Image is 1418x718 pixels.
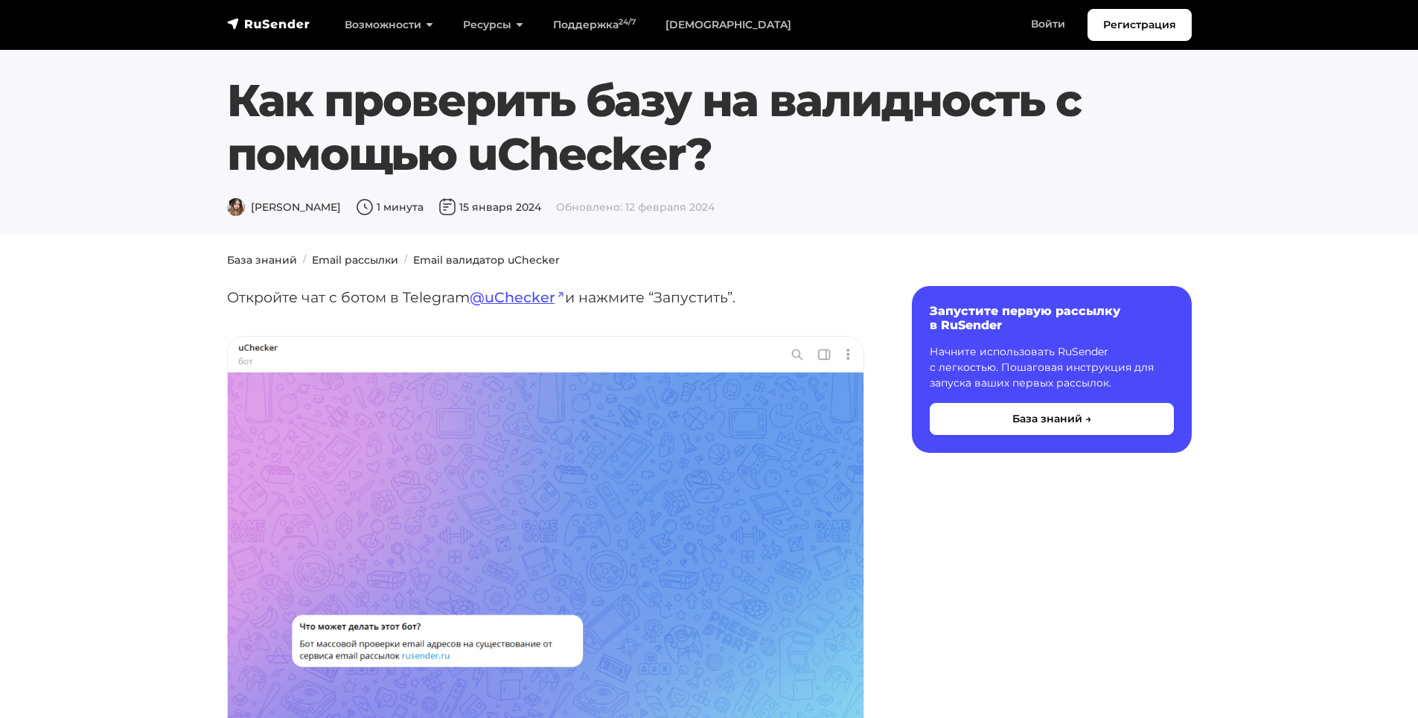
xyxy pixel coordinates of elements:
[448,10,538,40] a: Ресурсы
[312,253,398,267] a: Email рассылки
[1016,9,1080,39] a: Войти
[218,252,1201,268] nav: breadcrumb
[227,253,297,267] a: База знаний
[438,200,541,214] span: 15 января 2024
[651,10,806,40] a: [DEMOGRAPHIC_DATA]
[227,74,1192,181] h1: Как проверить базу на валидность с помощью uChecker?
[470,288,565,306] a: @uChecker
[413,253,560,267] a: Email валидатор uChecker
[912,286,1192,453] a: Запустите первую рассылку в RuSender Начните использовать RuSender с легкостью. Пошаговая инструк...
[356,200,424,214] span: 1 минута
[538,10,651,40] a: Поддержка24/7
[930,403,1174,435] button: База знаний →
[438,198,456,216] img: Дата публикации
[356,198,374,216] img: Время чтения
[1088,9,1192,41] a: Регистрация
[930,304,1174,332] h6: Запустите первую рассылку в RuSender
[227,16,310,31] img: RuSender
[227,200,341,214] span: [PERSON_NAME]
[930,344,1174,391] p: Начните использовать RuSender с легкостью. Пошаговая инструкция для запуска ваших первых рассылок.
[556,200,715,214] span: Обновлено: 12 февраля 2024
[619,17,636,27] sup: 24/7
[330,10,448,40] a: Возможности
[227,286,864,309] p: Откройте чат с ботом в Telegram и нажмите “Запустить”.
